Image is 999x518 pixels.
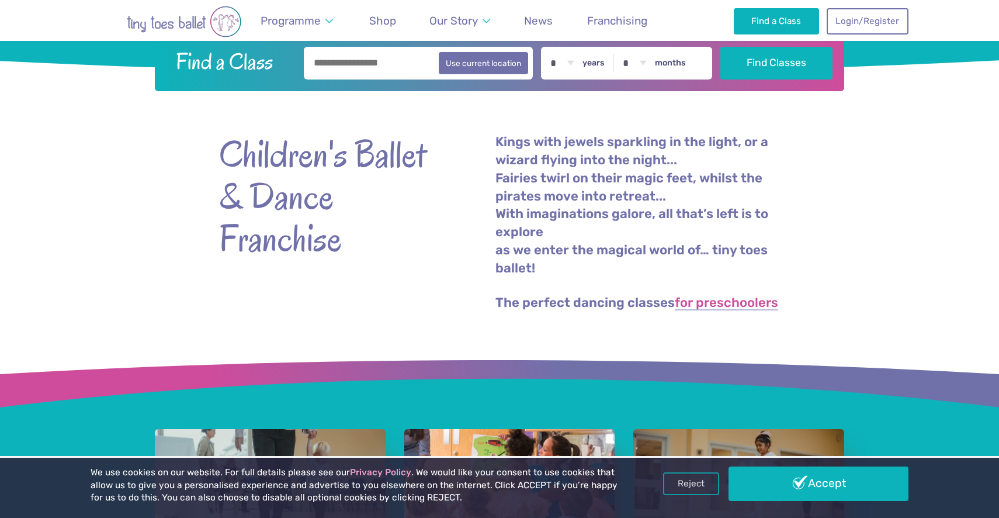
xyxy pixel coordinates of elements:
[524,14,553,27] span: News
[655,58,686,68] label: months
[369,14,396,27] span: Shop
[439,52,528,74] button: Use current location
[350,467,411,478] a: Privacy Policy
[663,472,719,495] a: Reject
[261,14,321,27] span: Programme
[255,7,338,34] a: Programme
[363,7,401,34] a: Shop
[166,47,296,76] h2: Find a Class
[729,467,908,500] a: Accept
[734,8,820,34] a: Find a Class
[91,6,277,37] img: tiny toes ballet
[495,133,780,278] p: Kings with jewels sparkling in the light, or a wizard flying into the night... Fairies twirl on t...
[91,467,622,505] p: We use cookies on our website. For full details please see our . We would like your consent to us...
[219,133,429,260] strong: Children's Ballet & Dance Franchise
[429,14,478,27] span: Our Story
[675,296,778,310] a: for preschoolers
[582,58,605,68] label: years
[581,7,653,34] a: Franchising
[519,7,559,34] a: News
[587,14,647,27] span: Franchising
[720,47,833,80] button: Find Classes
[827,8,908,34] a: Login/Register
[424,7,496,34] a: Our Story
[495,294,780,312] p: The perfect dancing classes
